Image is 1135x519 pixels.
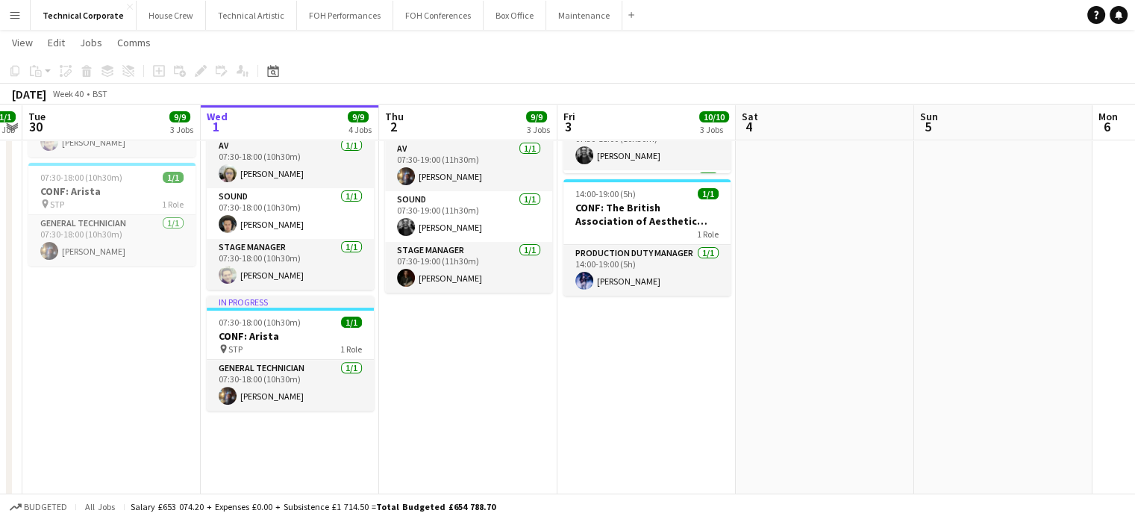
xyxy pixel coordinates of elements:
[31,1,137,30] button: Technical Corporate
[42,33,71,52] a: Edit
[80,36,102,49] span: Jobs
[6,33,39,52] a: View
[93,88,107,99] div: BST
[48,36,65,49] span: Edit
[74,33,108,52] a: Jobs
[297,1,393,30] button: FOH Performances
[12,36,33,49] span: View
[546,1,622,30] button: Maintenance
[131,501,495,512] div: Salary £653 074.20 + Expenses £0.00 + Subsistence £1 714.50 =
[7,499,69,515] button: Budgeted
[111,33,157,52] a: Comms
[393,1,484,30] button: FOH Conferences
[376,501,495,512] span: Total Budgeted £654 788.70
[484,1,546,30] button: Box Office
[12,87,46,102] div: [DATE]
[137,1,206,30] button: House Crew
[117,36,151,49] span: Comms
[82,501,118,512] span: All jobs
[206,1,297,30] button: Technical Artistic
[49,88,87,99] span: Week 40
[24,502,67,512] span: Budgeted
